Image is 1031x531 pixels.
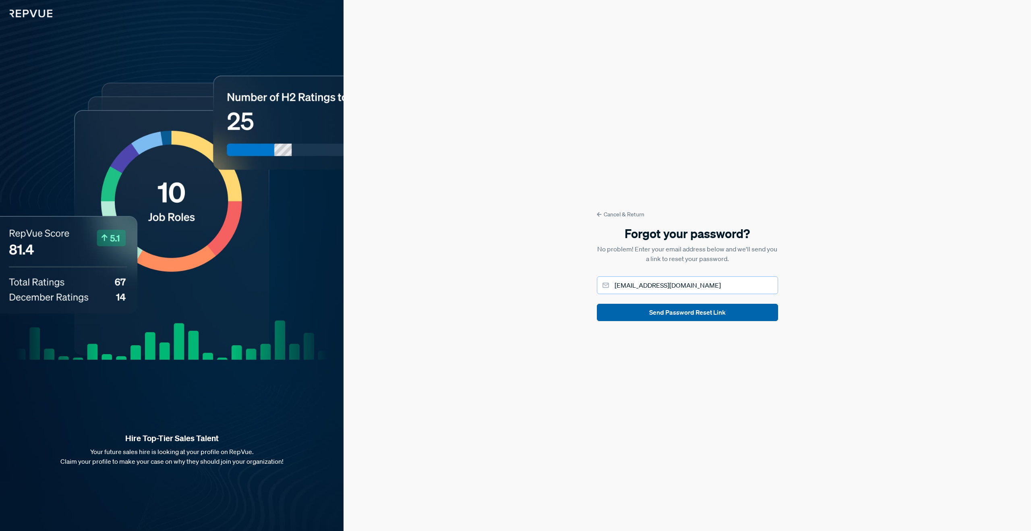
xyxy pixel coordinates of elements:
button: Send Password Reset Link [597,304,778,321]
p: No problem! Enter your email address below and we'll send you a link to reset your password. [597,244,778,263]
h5: Forgot your password? [597,225,778,242]
p: Your future sales hire is looking at your profile on RepVue. Claim your profile to make your case... [13,447,331,466]
a: Cancel & Return [597,210,778,219]
input: Email address [597,276,778,294]
strong: Hire Top-Tier Sales Talent [13,433,331,444]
